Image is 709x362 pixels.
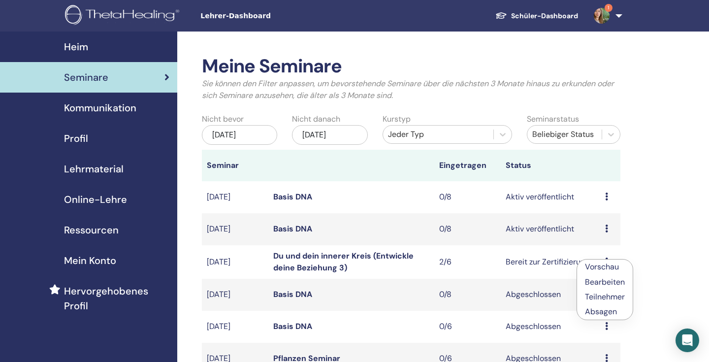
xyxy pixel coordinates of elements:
[292,125,367,145] div: [DATE]
[64,70,108,85] span: Seminare
[202,150,268,181] th: Seminar
[64,131,88,146] span: Profil
[585,306,625,318] p: Absagen
[501,311,600,343] td: Abgeschlossen
[273,224,312,234] a: Basis DNA
[434,279,501,311] td: 0/8
[501,150,600,181] th: Status
[501,213,600,245] td: Aktiv veröffentlicht
[202,125,277,145] div: [DATE]
[64,100,136,115] span: Kommunikation
[487,7,586,25] a: Schüler-Dashboard
[434,245,501,279] td: 2/6
[65,5,183,27] img: logo.png
[273,289,312,299] a: Basis DNA
[64,39,88,54] span: Heim
[501,181,600,213] td: Aktiv veröffentlicht
[585,277,625,287] a: Bearbeiten
[434,213,501,245] td: 0/8
[434,181,501,213] td: 0/8
[64,192,127,207] span: Online-Lehre
[605,4,612,12] span: 1
[434,150,501,181] th: Eingetragen
[273,251,414,273] a: Du und dein innerer Kreis (Entwickle deine Beziehung 3)
[585,262,619,272] a: Vorschau
[273,192,312,202] a: Basis DNA
[585,292,625,302] a: Teilnehmer
[532,129,597,140] div: Beliebiger Status
[202,78,620,101] p: Sie können den Filter anpassen, um bevorstehende Seminare über die nächsten 3 Monate hinaus zu er...
[383,113,411,125] label: Kurstyp
[202,181,268,213] td: [DATE]
[292,113,340,125] label: Nicht danach
[202,113,244,125] label: Nicht bevor
[527,113,579,125] label: Seminarstatus
[676,329,699,352] div: Open Intercom Messenger
[495,11,507,20] img: graduation-cap-white.svg
[200,11,348,21] span: Lehrer-Dashboard
[434,311,501,343] td: 0/6
[202,213,268,245] td: [DATE]
[202,279,268,311] td: [DATE]
[273,321,312,331] a: Basis DNA
[501,279,600,311] td: Abgeschlossen
[501,245,600,279] td: Bereit zur Zertifizierung
[594,8,610,24] img: default.jpg
[64,284,169,313] span: Hervorgehobenes Profil
[202,55,620,78] h2: Meine Seminare
[64,253,116,268] span: Mein Konto
[64,223,119,237] span: Ressourcen
[202,311,268,343] td: [DATE]
[64,162,124,176] span: Lehrmaterial
[388,129,488,140] div: Jeder Typ
[202,245,268,279] td: [DATE]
